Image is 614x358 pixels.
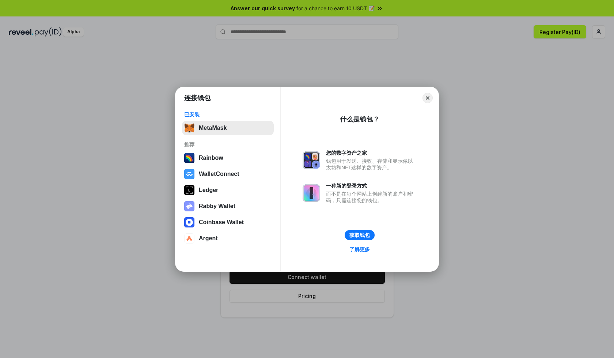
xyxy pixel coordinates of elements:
[184,185,194,195] img: svg+xml,%3Csvg%20xmlns%3D%22http%3A%2F%2Fwww.w3.org%2F2000%2Fsvg%22%20width%3D%2228%22%20height%3...
[184,169,194,179] img: svg+xml,%3Csvg%20width%3D%2228%22%20height%3D%2228%22%20viewBox%3D%220%200%2028%2028%22%20fill%3D...
[182,215,274,230] button: Coinbase Wallet
[326,182,417,189] div: 一种新的登录方式
[184,201,194,211] img: svg+xml,%3Csvg%20xmlns%3D%22http%3A%2F%2Fwww.w3.org%2F2000%2Fsvg%22%20fill%3D%22none%22%20viewBox...
[340,115,379,124] div: 什么是钱包？
[184,123,194,133] img: svg+xml,%3Csvg%20fill%3D%22none%22%20height%3D%2233%22%20viewBox%3D%220%200%2035%2033%22%20width%...
[326,191,417,204] div: 而不是在每个网站上创建新的账户和密码，只需连接您的钱包。
[184,111,272,118] div: 已安装
[184,233,194,244] img: svg+xml,%3Csvg%20width%3D%2228%22%20height%3D%2228%22%20viewBox%3D%220%200%2028%2028%22%20fill%3D...
[182,151,274,165] button: Rainbow
[182,121,274,135] button: MetaMask
[199,203,235,210] div: Rabby Wallet
[199,171,239,177] div: WalletConnect
[184,94,211,102] h1: 连接钱包
[199,155,223,161] div: Rainbow
[326,150,417,156] div: 您的数字资产之家
[182,167,274,181] button: WalletConnect
[184,217,194,227] img: svg+xml,%3Csvg%20width%3D%2228%22%20height%3D%2228%22%20viewBox%3D%220%200%2028%2028%22%20fill%3D...
[199,235,218,242] div: Argent
[303,184,320,202] img: svg+xml,%3Csvg%20xmlns%3D%22http%3A%2F%2Fwww.w3.org%2F2000%2Fsvg%22%20fill%3D%22none%22%20viewBox...
[184,141,272,148] div: 推荐
[184,153,194,163] img: svg+xml,%3Csvg%20width%3D%22120%22%20height%3D%22120%22%20viewBox%3D%220%200%20120%20120%22%20fil...
[303,151,320,169] img: svg+xml,%3Csvg%20xmlns%3D%22http%3A%2F%2Fwww.w3.org%2F2000%2Fsvg%22%20fill%3D%22none%22%20viewBox...
[345,230,375,240] button: 获取钱包
[182,231,274,246] button: Argent
[199,219,244,226] div: Coinbase Wallet
[422,93,433,103] button: Close
[199,187,218,193] div: Ledger
[345,245,374,254] a: 了解更多
[199,125,227,131] div: MetaMask
[182,199,274,214] button: Rabby Wallet
[326,158,417,171] div: 钱包用于发送、接收、存储和显示像以太坊和NFT这样的数字资产。
[182,183,274,197] button: Ledger
[349,246,370,253] div: 了解更多
[349,232,370,238] div: 获取钱包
